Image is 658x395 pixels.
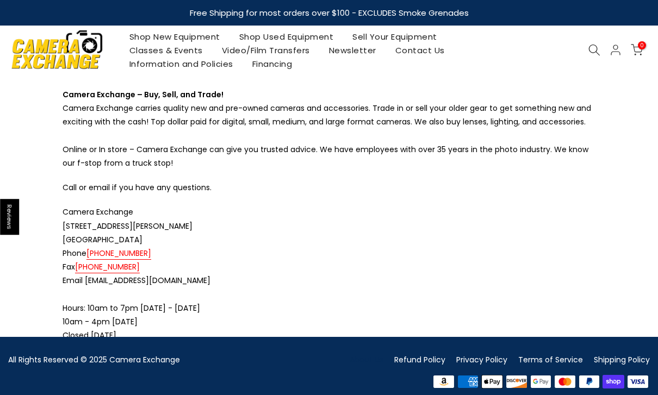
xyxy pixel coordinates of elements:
div: All Rights Reserved © 2025 Camera Exchange [8,353,321,367]
a: Newsletter [319,43,386,57]
a: [PHONE_NUMBER] [86,248,151,260]
img: google pay [529,373,553,390]
img: visa [625,373,650,390]
a: Shop Used Equipment [229,30,343,43]
img: master [553,373,578,390]
a: Shop New Equipment [120,30,229,43]
a: Video/Film Transfers [212,43,319,57]
span: 0 [638,41,646,49]
b: Camera Exchange – Buy, Sell, and Trade! [63,89,224,100]
a: About Us [350,354,383,365]
a: Financing [243,57,302,71]
a: Information and Policies [120,57,243,71]
img: discover [505,373,529,390]
span: Camera Exchange [STREET_ADDRESS][PERSON_NAME] [GEOGRAPHIC_DATA] Phone Fax Email [EMAIL_ADDRESS][D... [63,206,210,341]
a: Contact Us [386,43,454,57]
span: Camera Exchange carries quality new and pre-owned cameras and accessories. Trade in or sell your ... [63,103,591,127]
span: Call or email if you have any questions. [63,182,212,193]
a: 0 [631,44,643,56]
img: paypal [577,373,601,390]
a: Shipping Policy [594,354,650,365]
a: Terms of Service [518,354,583,365]
strong: Free Shipping for most orders over $100 - EXCLUDES Smoke Grenades [190,7,469,18]
a: Sell Your Equipment [343,30,447,43]
img: amazon payments [432,373,456,390]
img: shopify pay [601,373,626,390]
img: apple pay [480,373,505,390]
a: Privacy Policy [456,354,507,365]
a: Refund Policy [394,354,445,365]
a: Classes & Events [120,43,212,57]
a: [PHONE_NUMBER] [75,261,140,273]
img: american express [456,373,480,390]
span: Online or In store – Camera Exchange can give you trusted advice. We have employees with over 35 ... [63,144,588,168]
